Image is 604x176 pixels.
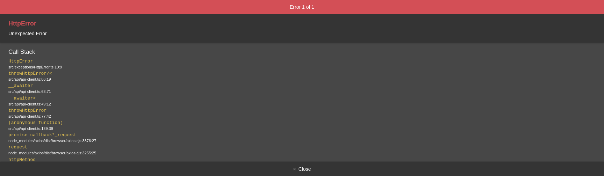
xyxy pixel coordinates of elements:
h3: HttpError [8,20,596,28]
div: src/api/api-client.ts:49:12 [8,102,596,107]
div: src/api/api-client.ts:86:19 [8,77,596,82]
div: node_modules/axios/dist/browser/axios.cjs:3376:27 [8,138,596,143]
div: src/api/api-client.ts:77:42 [8,114,596,119]
code: request [8,145,28,150]
code: throwHttpError [8,108,46,113]
code: __awaiter [8,83,33,88]
div: ERROR [17,43,587,52]
code: promise callback*_request [8,132,77,138]
code: (anonymous function) [8,120,63,125]
div: src/api/api-client.ts:63:71 [8,89,596,94]
code: __awaiter< [8,96,36,101]
div: src/exceptions/HttpError.ts:10:9 [8,65,596,69]
span: Unexpected Error [8,31,47,36]
code: throwHttpError/< [8,71,52,76]
div: Uncaught runtime errors: [11,11,582,26]
div: src/api/api-client.ts:139:39 [8,126,596,131]
div: node_modules/axios/dist/browser/axios.cjs:3255:25 [8,151,596,155]
h4: Call Stack [8,48,596,56]
code: httpMethod [8,157,36,162]
code: HttpError [8,59,33,64]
